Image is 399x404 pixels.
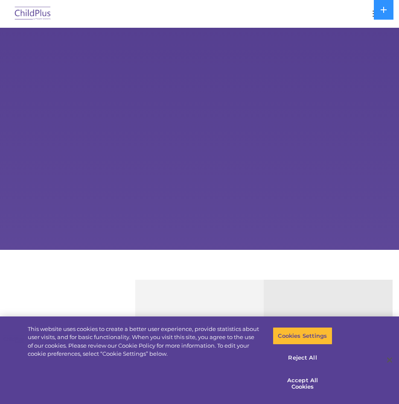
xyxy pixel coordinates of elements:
[28,325,261,358] div: This website uses cookies to create a better user experience, provide statistics about user visit...
[273,371,332,395] button: Accept All Cookies
[380,351,399,369] button: Close
[273,327,332,345] button: Cookies Settings
[273,349,332,367] button: Reject All
[13,4,53,24] img: ChildPlus by Procare Solutions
